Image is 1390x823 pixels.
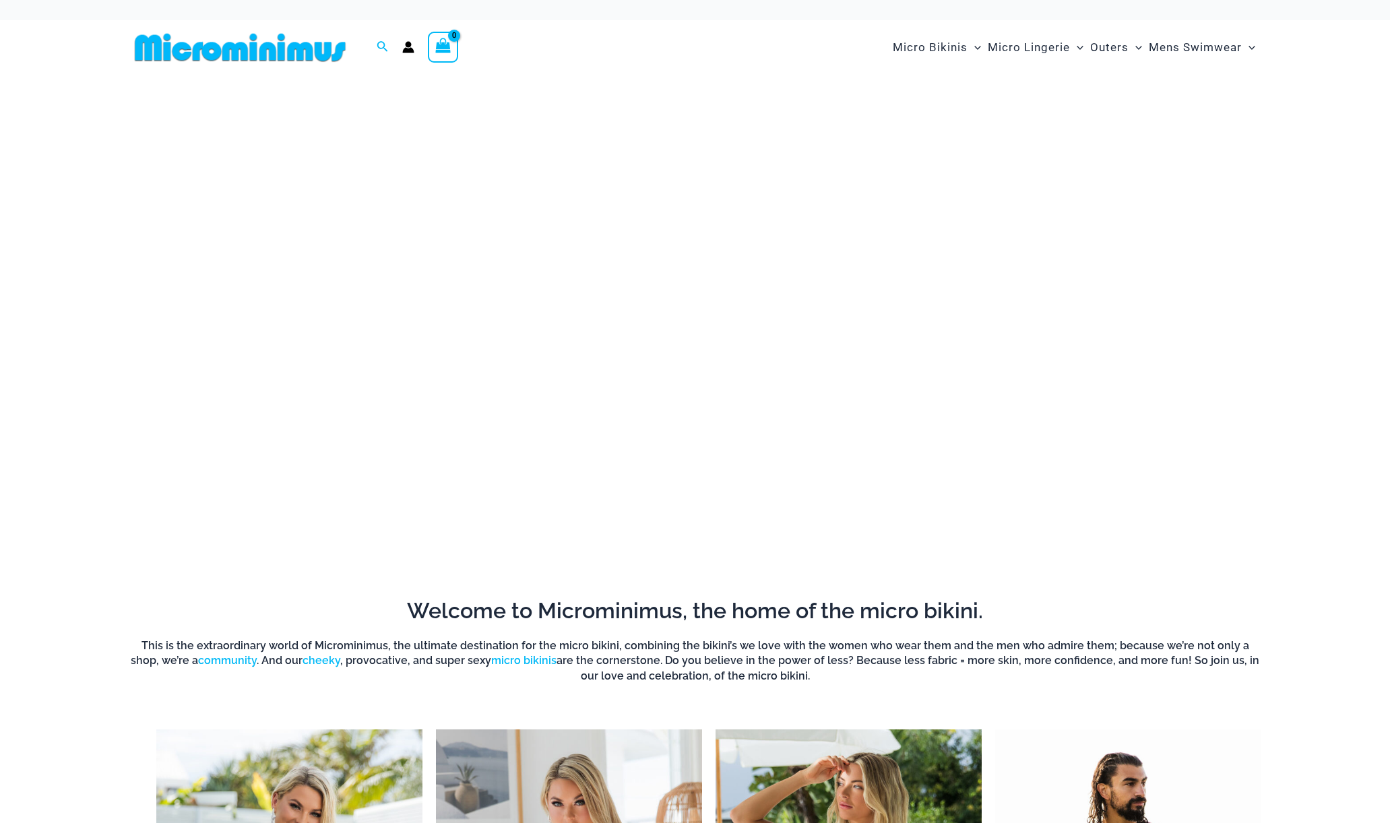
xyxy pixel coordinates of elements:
[428,32,459,63] a: View Shopping Cart, empty
[1070,30,1083,65] span: Menu Toggle
[1129,30,1142,65] span: Menu Toggle
[887,25,1261,70] nav: Site Navigation
[491,654,557,667] a: micro bikinis
[129,638,1261,684] h6: This is the extraordinary world of Microminimus, the ultimate destination for the micro bikini, c...
[402,41,414,53] a: Account icon link
[893,30,968,65] span: Micro Bikinis
[1087,27,1145,68] a: OutersMenu ToggleMenu Toggle
[889,27,984,68] a: Micro BikinisMenu ToggleMenu Toggle
[1242,30,1255,65] span: Menu Toggle
[968,30,981,65] span: Menu Toggle
[984,27,1087,68] a: Micro LingerieMenu ToggleMenu Toggle
[303,654,340,667] a: cheeky
[377,39,389,56] a: Search icon link
[1090,30,1129,65] span: Outers
[1149,30,1242,65] span: Mens Swimwear
[198,654,257,667] a: community
[988,30,1070,65] span: Micro Lingerie
[129,32,351,63] img: MM SHOP LOGO FLAT
[1145,27,1259,68] a: Mens SwimwearMenu ToggleMenu Toggle
[129,597,1261,625] h2: Welcome to Microminimus, the home of the micro bikini.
